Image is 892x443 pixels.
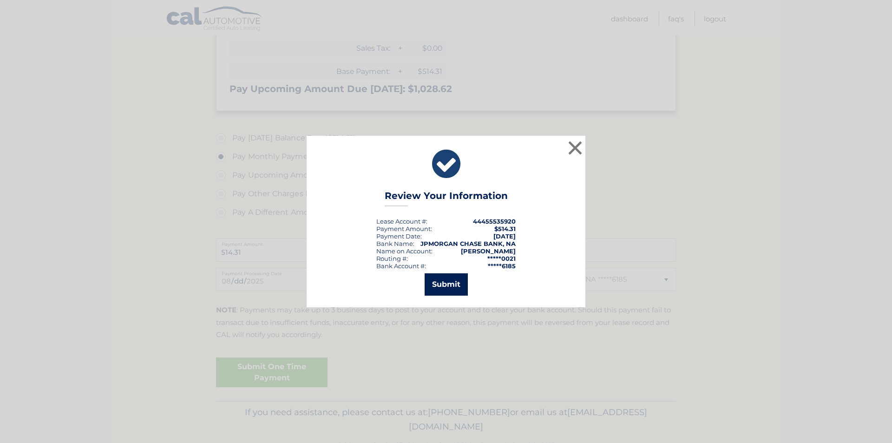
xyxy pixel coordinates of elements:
[385,190,508,206] h3: Review Your Information
[494,225,516,232] span: $514.31
[473,218,516,225] strong: 44455535920
[376,255,408,262] div: Routing #:
[376,262,426,270] div: Bank Account #:
[420,240,516,247] strong: JPMORGAN CHASE BANK, NA
[376,225,432,232] div: Payment Amount:
[493,232,516,240] span: [DATE]
[376,232,420,240] span: Payment Date
[425,273,468,296] button: Submit
[376,232,422,240] div: :
[376,218,427,225] div: Lease Account #:
[376,247,433,255] div: Name on Account:
[566,139,584,157] button: ×
[461,247,516,255] strong: [PERSON_NAME]
[376,240,414,247] div: Bank Name:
